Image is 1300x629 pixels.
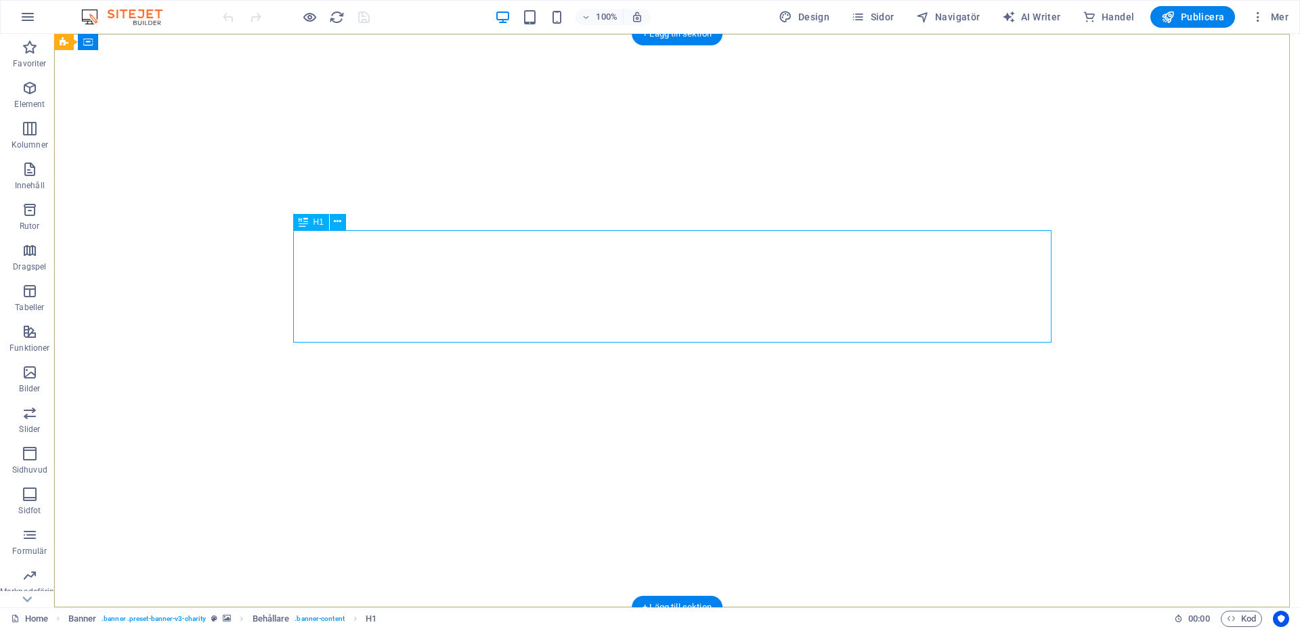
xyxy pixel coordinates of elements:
[632,596,722,619] div: + Lägg till sektion
[9,343,49,353] p: Funktioner
[13,261,46,272] p: Dragspel
[851,10,894,24] span: Sidor
[12,464,47,475] p: Sidhuvud
[253,611,290,627] span: Klicka för att välja. Dubbelklicka för att redigera
[102,611,206,627] span: . banner .preset-banner-v3-charity
[15,302,44,313] p: Tabeller
[1150,6,1235,28] button: Publicera
[328,9,345,25] button: reload
[14,99,45,110] p: Element
[366,611,376,627] span: Klicka för att välja. Dubbelklicka för att redigera
[631,11,643,23] i: Justera zoomnivån automatiskt vid storleksändring för att passa vald enhet.
[12,546,47,557] p: Formulär
[1273,611,1289,627] button: Usercentrics
[19,424,40,435] p: Slider
[1251,10,1288,24] span: Mer
[773,6,835,28] button: Design
[1002,10,1061,24] span: AI Writer
[773,6,835,28] div: Design (Ctrl+Alt+Y)
[1188,611,1209,627] span: 00 00
[596,9,617,25] h6: 100%
[916,10,980,24] span: Navigatör
[1198,613,1200,624] span: :
[68,611,377,627] nav: breadcrumb
[18,505,41,516] p: Sidfot
[846,6,899,28] button: Sidor
[301,9,318,25] button: Klicka här för att lämna förhandsvisningsläge och fortsätta redigera
[15,180,45,191] p: Innehåll
[779,10,829,24] span: Design
[1246,6,1294,28] button: Mer
[68,611,97,627] span: Klicka för att välja. Dubbelklicka för att redigera
[1174,611,1210,627] h6: Sessionstid
[19,383,40,394] p: Bilder
[313,218,324,226] span: H1
[223,615,231,622] i: Det här elementet innehåller en bakgrund
[329,9,345,25] i: Uppdatera sida
[211,615,217,622] i: Det här elementet är en anpassningsbar förinställning
[1227,611,1256,627] span: Kod
[295,611,344,627] span: . banner-content
[1221,611,1262,627] button: Kod
[997,6,1066,28] button: AI Writer
[1077,6,1140,28] button: Handel
[13,58,46,69] p: Favoriter
[576,9,624,25] button: 100%
[11,611,48,627] a: Klicka för att avbryta val. Dubbelklicka för att öppna sidor
[911,6,986,28] button: Navigatör
[1161,10,1224,24] span: Publicera
[12,139,48,150] p: Kolumner
[20,221,40,232] p: Rutor
[632,22,722,45] div: + Lägg till sektion
[78,9,179,25] img: Editor Logo
[1083,10,1135,24] span: Handel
